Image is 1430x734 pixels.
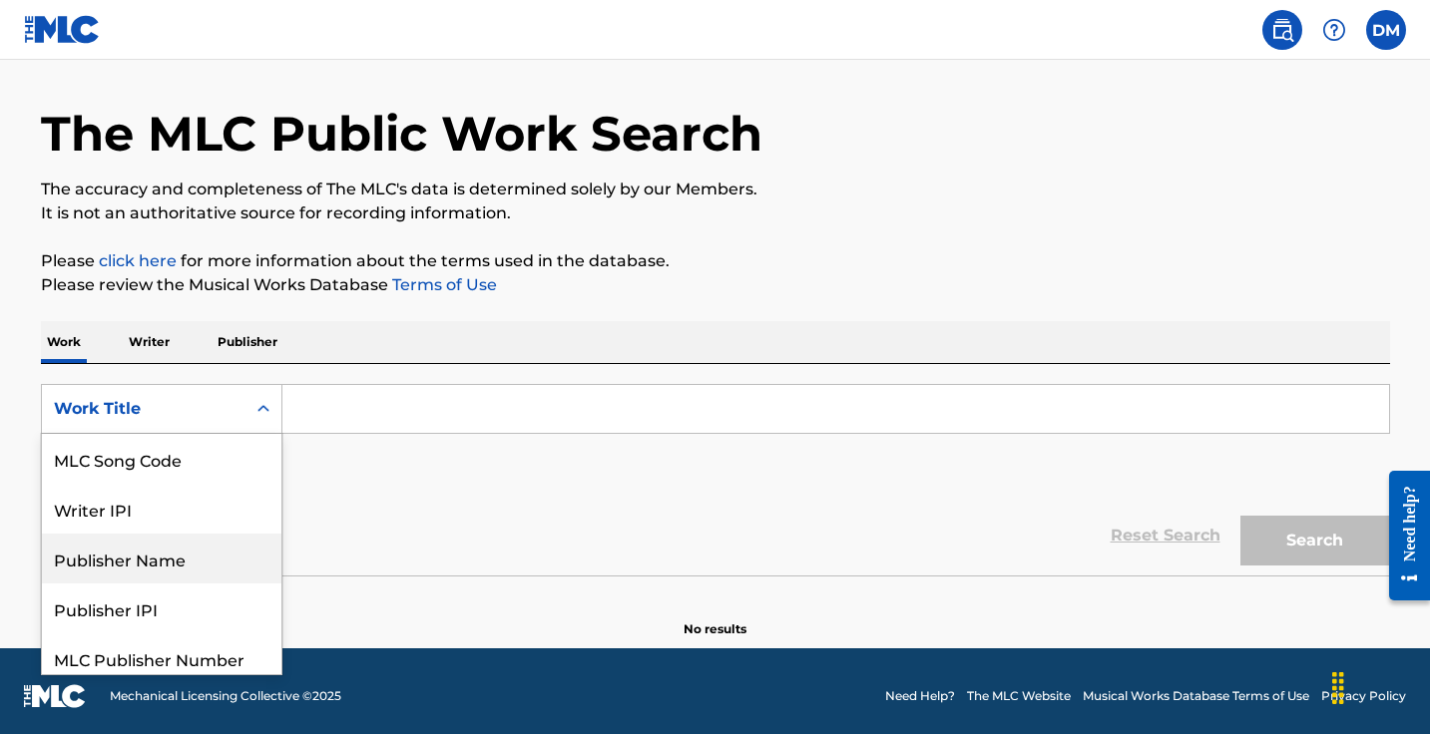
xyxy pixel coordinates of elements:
[684,596,746,638] p: No results
[1083,687,1309,705] a: Musical Works Database Terms of Use
[1366,10,1406,50] div: User Menu
[1322,658,1354,718] div: Drag
[212,321,283,363] p: Publisher
[110,687,341,705] span: Mechanical Licensing Collective © 2025
[1270,18,1294,42] img: search
[1314,10,1354,50] div: Help
[41,104,762,164] h1: The MLC Public Work Search
[1374,450,1430,620] iframe: Resource Center
[41,201,1390,225] p: It is not an authoritative source for recording information.
[967,687,1071,705] a: The MLC Website
[42,633,281,683] div: MLC Publisher Number
[41,249,1390,273] p: Please for more information about the terms used in the database.
[1321,687,1406,705] a: Privacy Policy
[1322,18,1346,42] img: help
[42,434,281,484] div: MLC Song Code
[388,275,497,294] a: Terms of Use
[24,684,86,708] img: logo
[41,273,1390,297] p: Please review the Musical Works Database
[42,484,281,534] div: Writer IPI
[1262,10,1302,50] a: Public Search
[41,178,1390,201] p: The accuracy and completeness of The MLC's data is determined solely by our Members.
[54,397,234,421] div: Work Title
[123,321,176,363] p: Writer
[42,534,281,583] div: Publisher Name
[1330,638,1430,734] iframe: Chat Widget
[41,321,87,363] p: Work
[24,15,101,44] img: MLC Logo
[99,251,177,270] a: click here
[885,687,955,705] a: Need Help?
[41,384,1390,575] form: Search Form
[42,583,281,633] div: Publisher IPI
